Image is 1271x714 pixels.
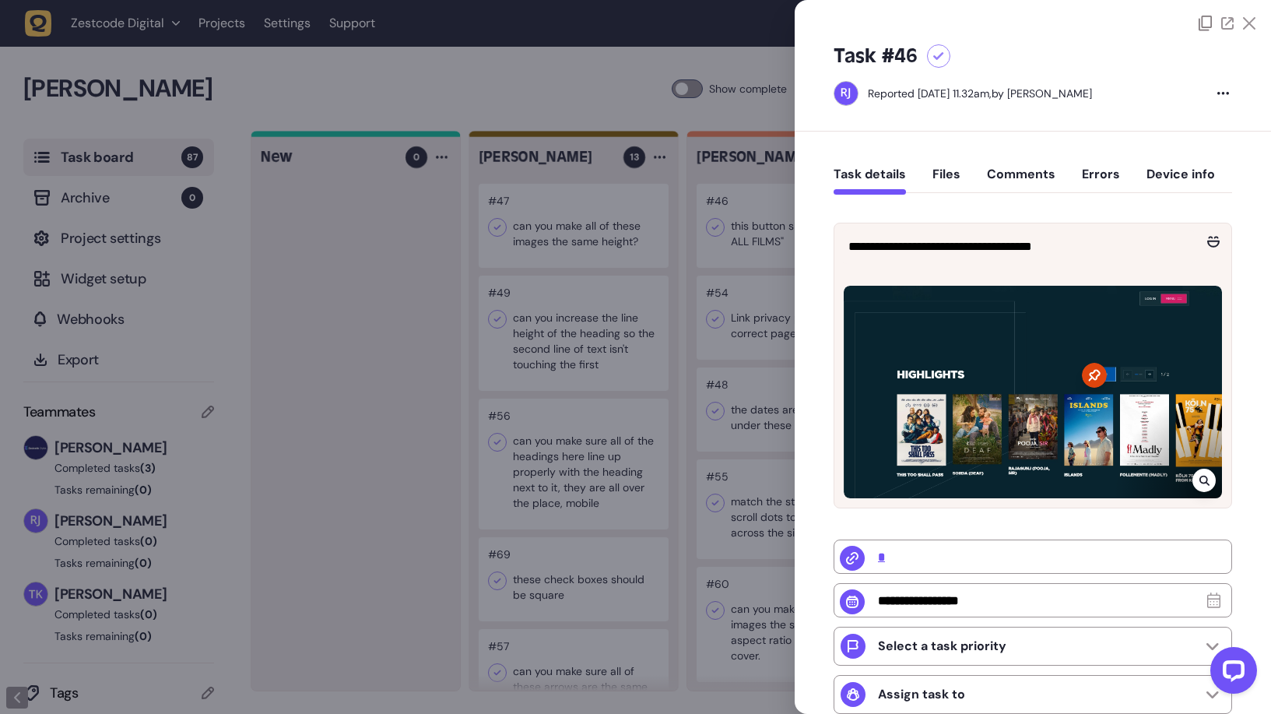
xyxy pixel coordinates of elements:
[834,44,918,69] h5: Task #46
[1146,167,1215,195] button: Device info
[878,687,965,702] p: Assign task to
[878,638,1006,654] p: Select a task priority
[868,86,1092,101] div: by [PERSON_NAME]
[834,82,858,105] img: Riki-leigh Jones
[932,167,960,195] button: Files
[1082,167,1120,195] button: Errors
[868,86,992,100] div: Reported [DATE] 11.32am,
[987,167,1055,195] button: Comments
[1198,641,1263,706] iframe: LiveChat chat widget
[834,167,906,195] button: Task details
